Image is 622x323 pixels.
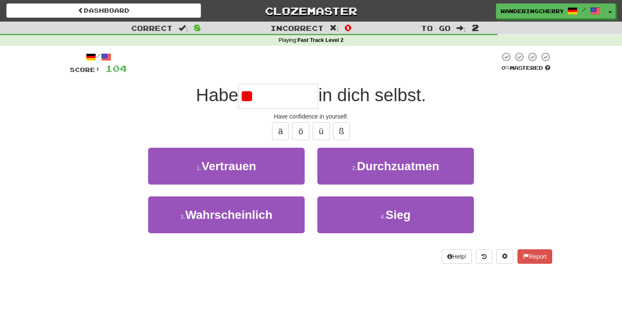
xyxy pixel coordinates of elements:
[105,63,127,74] span: 104
[313,122,330,140] button: ü
[357,160,439,173] span: Durchzuatmen
[381,213,386,220] small: 4 .
[131,24,173,32] span: Correct
[180,213,185,220] small: 3 .
[197,165,202,171] small: 1 .
[352,165,357,171] small: 2 .
[318,85,426,105] span: in dich selbst.
[214,3,408,18] a: Clozemaster
[148,148,305,185] button: 1.Vertrauen
[70,112,552,121] div: Have confidence in yourself.
[272,122,289,140] button: ä
[442,249,472,264] button: Help!
[317,196,474,233] button: 4.Sieg
[70,66,100,73] span: Score:
[517,249,552,264] button: Report
[292,122,309,140] button: ö
[472,22,479,33] span: 2
[501,64,510,71] span: 0 %
[185,208,272,221] span: Wahrscheinlich
[582,7,586,13] span: /
[333,122,350,140] button: ß
[496,3,605,19] a: WanderingCherry331 /
[421,24,451,32] span: To go
[476,249,492,264] button: Round history (alt+y)
[344,22,352,33] span: 0
[500,64,552,72] div: Mastered
[6,3,201,18] a: Dashboard
[70,52,127,62] div: /
[201,160,256,173] span: Vertrauen
[179,25,188,32] span: :
[148,196,305,233] button: 3.Wahrscheinlich
[270,24,324,32] span: Incorrect
[196,85,238,105] span: Habe
[501,7,563,15] span: WanderingCherry331
[194,22,201,33] span: 8
[385,208,410,221] span: Sieg
[330,25,339,32] span: :
[317,148,474,185] button: 2.Durchzuatmen
[457,25,466,32] span: :
[297,37,344,43] strong: Fast Track Level 2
